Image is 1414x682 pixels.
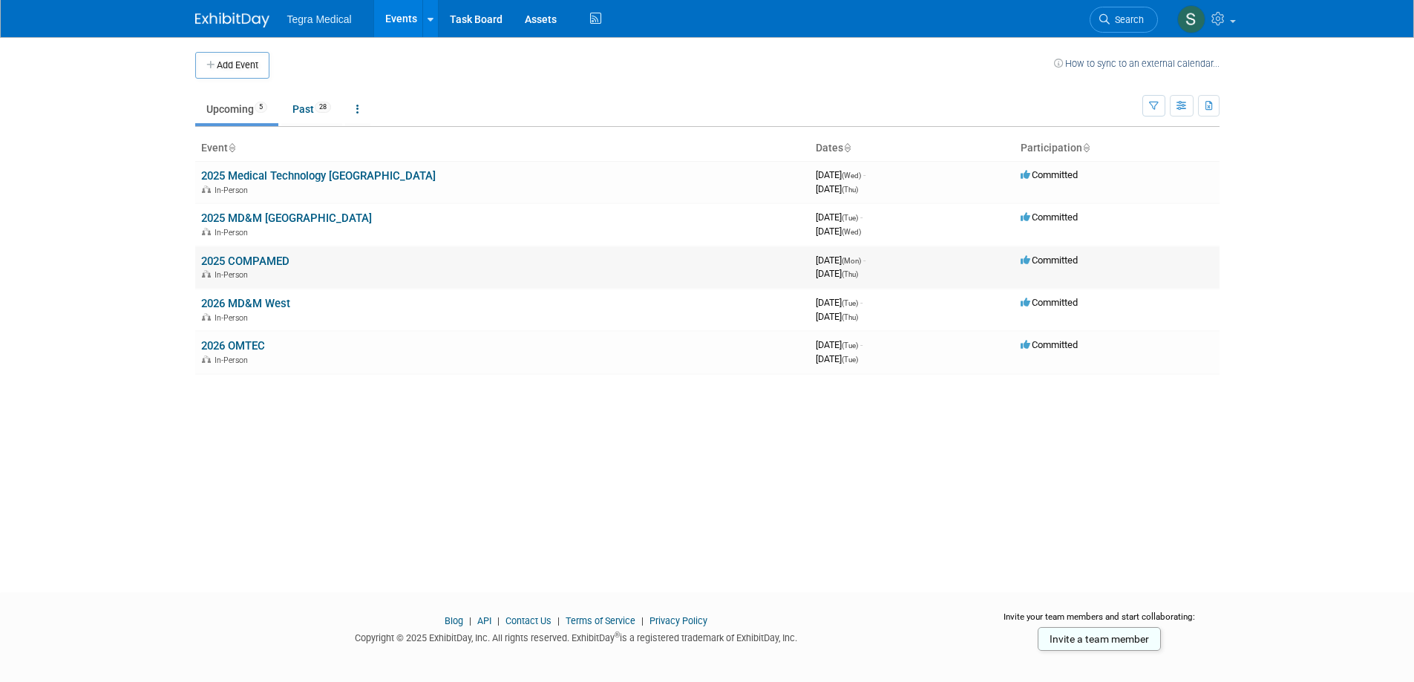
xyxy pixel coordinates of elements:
[1021,297,1078,308] span: Committed
[195,95,278,123] a: Upcoming5
[494,615,503,626] span: |
[1054,58,1220,69] a: How to sync to an external calendar...
[842,257,861,265] span: (Mon)
[860,212,863,223] span: -
[1082,142,1090,154] a: Sort by Participation Type
[566,615,635,626] a: Terms of Service
[816,226,861,237] span: [DATE]
[1110,14,1144,25] span: Search
[843,142,851,154] a: Sort by Start Date
[1021,339,1078,350] span: Committed
[287,13,352,25] span: Tegra Medical
[842,228,861,236] span: (Wed)
[315,102,331,113] span: 28
[842,270,858,278] span: (Thu)
[195,628,958,645] div: Copyright © 2025 ExhibitDay, Inc. All rights reserved. ExhibitDay is a registered trademark of Ex...
[202,228,211,235] img: In-Person Event
[860,339,863,350] span: -
[816,311,858,322] span: [DATE]
[202,270,211,278] img: In-Person Event
[842,186,858,194] span: (Thu)
[816,212,863,223] span: [DATE]
[816,183,858,194] span: [DATE]
[842,299,858,307] span: (Tue)
[202,313,211,321] img: In-Person Event
[1177,5,1205,33] img: Steve Marshall
[980,611,1220,633] div: Invite your team members and start collaborating:
[505,615,551,626] a: Contact Us
[1021,255,1078,266] span: Committed
[842,341,858,350] span: (Tue)
[201,339,265,353] a: 2026 OMTEC
[465,615,475,626] span: |
[228,142,235,154] a: Sort by Event Name
[202,186,211,193] img: In-Person Event
[281,95,342,123] a: Past28
[201,169,436,183] a: 2025 Medical Technology [GEOGRAPHIC_DATA]
[201,255,289,268] a: 2025 COMPAMED
[816,339,863,350] span: [DATE]
[215,228,252,237] span: In-Person
[215,355,252,365] span: In-Person
[201,297,290,310] a: 2026 MD&M West
[195,52,269,79] button: Add Event
[1090,7,1158,33] a: Search
[255,102,267,113] span: 5
[863,255,865,266] span: -
[201,212,372,225] a: 2025 MD&M [GEOGRAPHIC_DATA]
[477,615,491,626] a: API
[842,214,858,222] span: (Tue)
[816,169,865,180] span: [DATE]
[816,255,865,266] span: [DATE]
[554,615,563,626] span: |
[649,615,707,626] a: Privacy Policy
[1015,136,1220,161] th: Participation
[863,169,865,180] span: -
[842,355,858,364] span: (Tue)
[202,355,211,363] img: In-Person Event
[816,353,858,364] span: [DATE]
[816,297,863,308] span: [DATE]
[195,136,810,161] th: Event
[195,13,269,27] img: ExhibitDay
[215,186,252,195] span: In-Person
[1038,627,1161,651] a: Invite a team member
[445,615,463,626] a: Blog
[1021,212,1078,223] span: Committed
[615,631,620,639] sup: ®
[842,313,858,321] span: (Thu)
[860,297,863,308] span: -
[816,268,858,279] span: [DATE]
[842,171,861,180] span: (Wed)
[1021,169,1078,180] span: Committed
[215,313,252,323] span: In-Person
[215,270,252,280] span: In-Person
[638,615,647,626] span: |
[810,136,1015,161] th: Dates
